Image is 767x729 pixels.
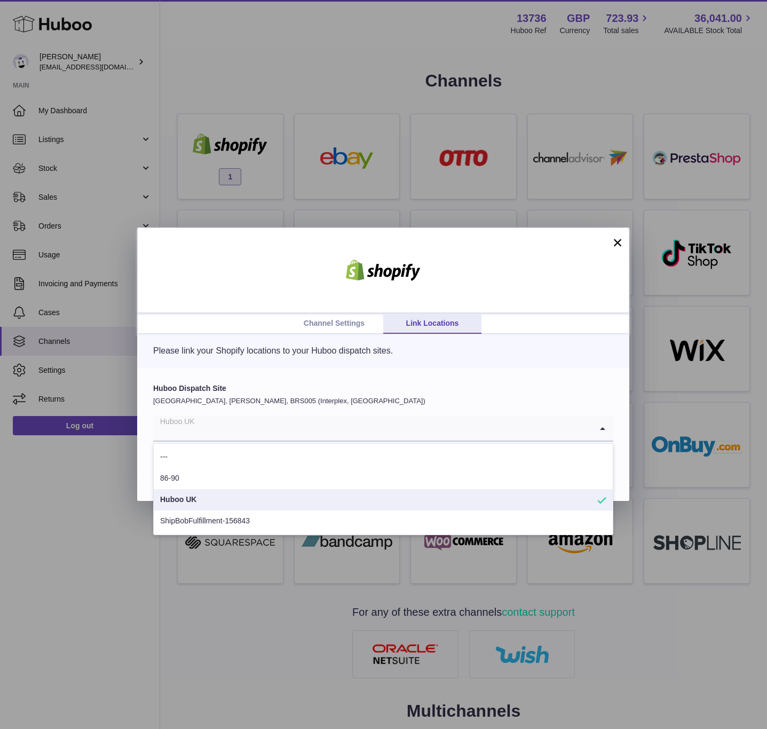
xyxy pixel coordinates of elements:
[153,396,613,406] p: [GEOGRAPHIC_DATA], [PERSON_NAME], BRS005 (Interplex, [GEOGRAPHIC_DATA])
[154,489,613,511] li: Huboo UK
[338,260,429,281] img: shopify
[154,468,613,489] li: 86-90
[154,511,613,532] li: ShipBobFulfillment-156843
[153,416,613,442] div: Search for option
[153,345,613,357] p: Please link your Shopify locations to your Huboo dispatch sites.
[153,416,592,441] input: Search for option
[611,236,624,249] button: ×
[154,446,613,468] li: ---
[383,313,481,334] a: Link Locations
[285,313,383,334] a: Channel Settings
[153,383,613,394] label: Huboo Dispatch Site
